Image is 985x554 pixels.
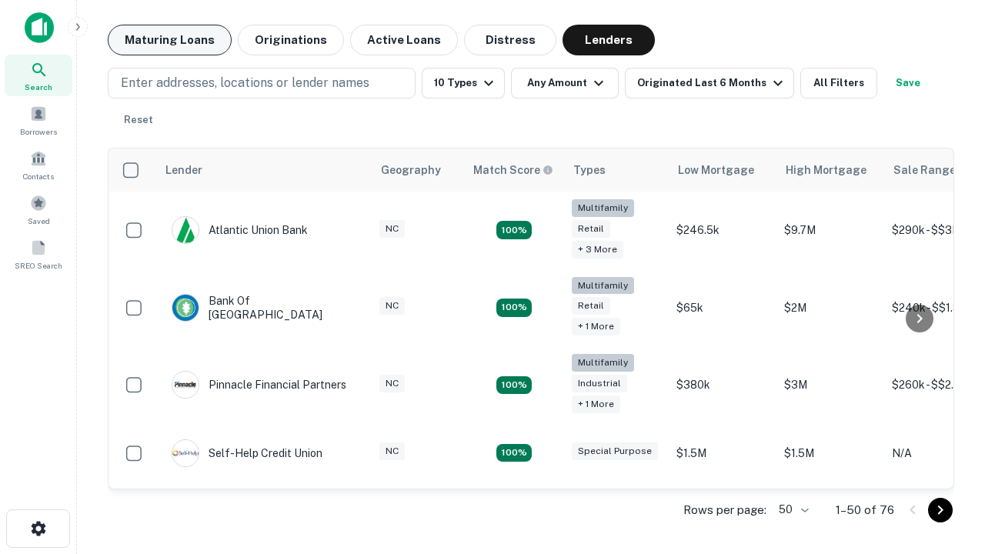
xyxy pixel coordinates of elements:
h6: Match Score [473,162,550,179]
button: Save your search to get updates of matches that match your search criteria. [883,68,933,98]
div: High Mortgage [786,161,866,179]
div: Pinnacle Financial Partners [172,371,346,399]
div: NC [379,442,405,460]
p: 1–50 of 76 [836,501,894,519]
div: Self-help Credit Union [172,439,322,467]
img: picture [172,372,199,398]
img: picture [172,217,199,243]
div: Special Purpose [572,442,658,460]
div: NC [379,220,405,238]
th: High Mortgage [776,149,884,192]
div: + 1 more [572,395,620,413]
th: Capitalize uses an advanced AI algorithm to match your search with the best lender. The match sco... [464,149,564,192]
button: Go to next page [928,498,953,522]
div: Originated Last 6 Months [637,74,787,92]
td: $1.5M [776,424,884,482]
td: $9.7M [776,192,884,269]
button: 10 Types [422,68,505,98]
div: Lender [165,161,202,179]
button: Maturing Loans [108,25,232,55]
div: Sale Range [893,161,956,179]
button: Active Loans [350,25,458,55]
button: Distress [464,25,556,55]
div: Retail [572,220,610,238]
div: Retail [572,297,610,315]
span: Search [25,81,52,93]
div: Geography [381,161,441,179]
button: Originations [238,25,344,55]
th: Types [564,149,669,192]
div: Industrial [572,375,627,392]
div: + 3 more [572,241,623,259]
div: Atlantic Union Bank [172,216,308,244]
span: SREO Search [15,259,62,272]
iframe: Chat Widget [908,382,985,456]
span: Contacts [23,170,54,182]
td: $1.5M [669,424,776,482]
th: Lender [156,149,372,192]
img: capitalize-icon.png [25,12,54,43]
td: $3M [776,346,884,424]
div: 50 [773,499,811,521]
button: Enter addresses, locations or lender names [108,68,416,98]
td: $246.5k [669,192,776,269]
div: Multifamily [572,277,634,295]
div: Multifamily [572,354,634,372]
td: $65k [669,269,776,347]
div: Types [573,161,606,179]
button: Any Amount [511,68,619,98]
span: Borrowers [20,125,57,138]
button: All Filters [800,68,877,98]
div: Matching Properties: 10, hasApolloMatch: undefined [496,221,532,239]
a: Borrowers [5,99,72,141]
a: Contacts [5,144,72,185]
a: SREO Search [5,233,72,275]
p: Enter addresses, locations or lender names [121,74,369,92]
button: Originated Last 6 Months [625,68,794,98]
div: + 1 more [572,318,620,335]
div: Multifamily [572,199,634,217]
th: Geography [372,149,464,192]
td: $2M [776,269,884,347]
div: NC [379,297,405,315]
img: picture [172,440,199,466]
td: $380k [669,346,776,424]
div: Low Mortgage [678,161,754,179]
button: Lenders [563,25,655,55]
div: Matching Properties: 14, hasApolloMatch: undefined [496,376,532,395]
div: Matching Properties: 17, hasApolloMatch: undefined [496,299,532,317]
span: Saved [28,215,50,227]
a: Search [5,55,72,96]
button: Reset [114,105,163,135]
div: Capitalize uses an advanced AI algorithm to match your search with the best lender. The match sco... [473,162,553,179]
div: Bank Of [GEOGRAPHIC_DATA] [172,294,356,322]
th: Low Mortgage [669,149,776,192]
div: NC [379,375,405,392]
img: picture [172,295,199,321]
div: Matching Properties: 11, hasApolloMatch: undefined [496,444,532,462]
a: Saved [5,189,72,230]
p: Rows per page: [683,501,766,519]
